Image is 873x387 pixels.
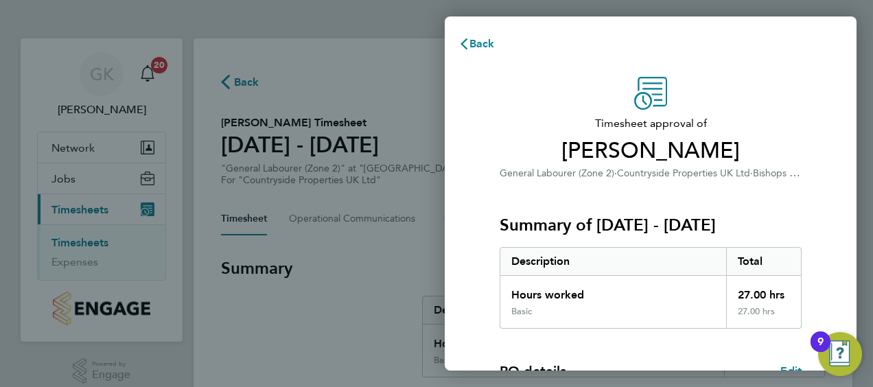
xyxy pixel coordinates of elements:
[500,276,726,306] div: Hours worked
[780,364,802,377] span: Edit
[500,214,802,236] h3: Summary of [DATE] - [DATE]
[500,362,566,381] h4: PO details
[469,37,495,50] span: Back
[500,115,802,132] span: Timesheet approval of
[818,332,862,376] button: Open Resource Center, 9 new notifications
[726,248,802,275] div: Total
[500,167,614,179] span: General Labourer (Zone 2)
[817,342,824,360] div: 9
[750,167,753,179] span: ·
[500,247,802,329] div: Summary of 22 - 28 Sep 2025
[780,363,802,379] a: Edit
[500,248,726,275] div: Description
[726,306,802,328] div: 27.00 hrs
[614,167,617,179] span: ·
[511,306,532,317] div: Basic
[500,137,802,165] span: [PERSON_NAME]
[726,276,802,306] div: 27.00 hrs
[617,167,750,179] span: Countryside Properties UK Ltd
[445,30,509,58] button: Back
